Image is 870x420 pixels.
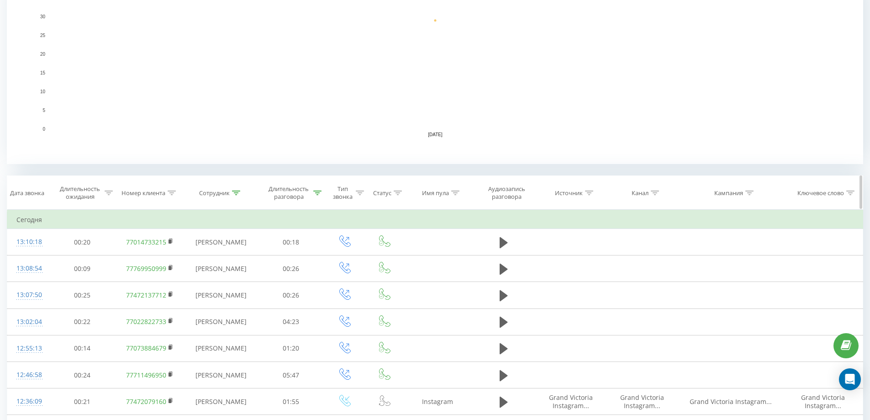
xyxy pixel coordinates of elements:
[126,291,166,299] a: 77472137712
[373,189,391,197] div: Статус
[428,132,443,137] text: [DATE]
[839,368,861,390] div: Open Intercom Messenger
[10,189,44,197] div: Дата звонка
[126,344,166,352] a: 77073884679
[40,14,46,19] text: 30
[801,393,845,410] span: Grand Victoria Instagram...
[49,229,116,255] td: 00:20
[121,189,165,197] div: Номер клиента
[126,238,166,246] a: 77014733215
[126,317,166,326] a: 77022822733
[126,371,166,379] a: 77711496950
[184,229,258,255] td: [PERSON_NAME]
[332,185,353,201] div: Тип звонка
[266,185,311,201] div: Длительность разговора
[258,335,324,362] td: 01:20
[16,233,40,251] div: 13:10:18
[126,397,166,406] a: 77472079160
[422,189,449,197] div: Имя пула
[258,308,324,335] td: 04:23
[480,185,533,201] div: Аудиозапись разговора
[7,211,863,229] td: Сегодня
[258,282,324,308] td: 00:26
[632,189,649,197] div: Канал
[184,335,258,362] td: [PERSON_NAME]
[40,33,46,38] text: 25
[49,255,116,282] td: 00:09
[797,189,844,197] div: Ключевое слово
[49,362,116,388] td: 00:24
[714,189,743,197] div: Кампания
[49,308,116,335] td: 00:22
[58,185,103,201] div: Длительность ожидания
[184,308,258,335] td: [PERSON_NAME]
[403,388,472,415] td: Instagram
[42,108,45,113] text: 5
[258,388,324,415] td: 01:55
[16,366,40,384] div: 12:46:58
[549,393,593,410] span: Grand Victoria Instagram...
[555,189,583,197] div: Источник
[16,286,40,304] div: 13:07:50
[40,70,46,75] text: 15
[42,127,45,132] text: 0
[690,397,772,406] span: Grand Victoria Instagram...
[620,393,664,410] span: Grand Victoria Instagram...
[184,282,258,308] td: [PERSON_NAME]
[49,388,116,415] td: 00:21
[16,393,40,410] div: 12:36:09
[40,89,46,94] text: 10
[258,255,324,282] td: 00:26
[16,260,40,277] div: 13:08:54
[16,313,40,331] div: 13:02:04
[16,340,40,357] div: 12:55:13
[184,388,258,415] td: [PERSON_NAME]
[184,362,258,388] td: [PERSON_NAME]
[40,52,46,57] text: 20
[199,189,230,197] div: Сотрудник
[258,362,324,388] td: 05:47
[49,282,116,308] td: 00:25
[126,264,166,273] a: 77769950999
[49,335,116,362] td: 00:14
[184,255,258,282] td: [PERSON_NAME]
[258,229,324,255] td: 00:18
